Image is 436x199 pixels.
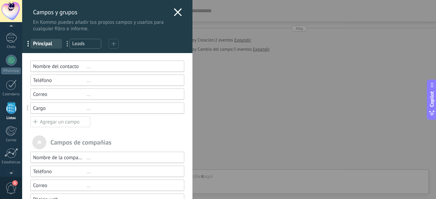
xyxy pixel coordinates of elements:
div: Teléfono [33,77,87,84]
div: Nombre del contacto [33,63,87,70]
div: ... [87,91,178,98]
div: Campos de compañias [30,135,184,149]
div: Correo [33,182,87,189]
div: Cargo [33,105,87,112]
div: ... [87,168,178,175]
div: ... [87,154,178,161]
h3: Campos y grupos [33,8,170,16]
span: Leads [72,40,98,47]
span: Principal [33,40,59,47]
span: Copilot [429,91,435,107]
div: Nombre de la compañía [33,154,87,161]
span: ... [24,38,37,49]
p: En Kommo puedes añadir tus propios campos y usarlos para cualquier filtro e informe. [33,19,170,32]
div: ... [87,63,178,70]
div: ... [87,105,178,112]
div: Correo [33,91,87,98]
div: ... [87,182,178,189]
div: Agregar un campo [30,116,90,127]
div: Teléfono [33,168,87,175]
span: ... [63,38,77,49]
div: ... [87,77,178,84]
